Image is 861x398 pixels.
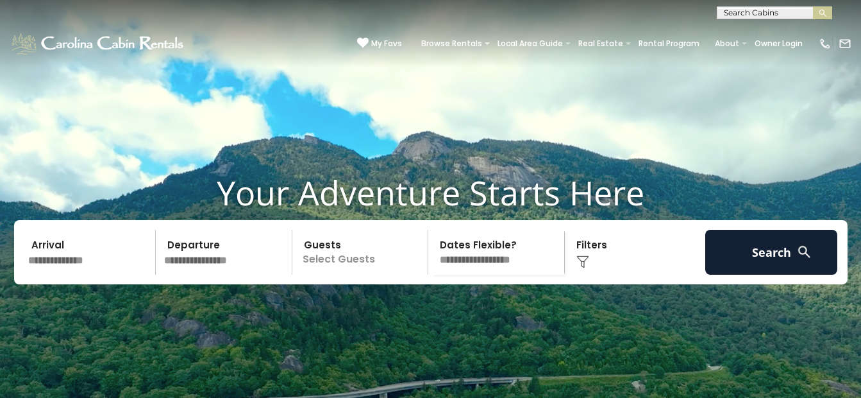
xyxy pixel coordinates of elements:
img: filter--v1.png [576,255,589,268]
a: My Favs [357,37,402,50]
span: My Favs [371,38,402,49]
img: search-regular-white.png [796,244,812,260]
a: About [708,35,746,53]
a: Real Estate [572,35,630,53]
button: Search [705,230,838,275]
p: Select Guests [296,230,428,275]
a: Browse Rentals [415,35,489,53]
a: Rental Program [632,35,706,53]
a: Owner Login [748,35,809,53]
h1: Your Adventure Starts Here [10,173,851,212]
img: mail-regular-white.png [839,37,851,50]
a: Local Area Guide [491,35,569,53]
img: White-1-1-2.png [10,31,187,56]
img: phone-regular-white.png [819,37,832,50]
